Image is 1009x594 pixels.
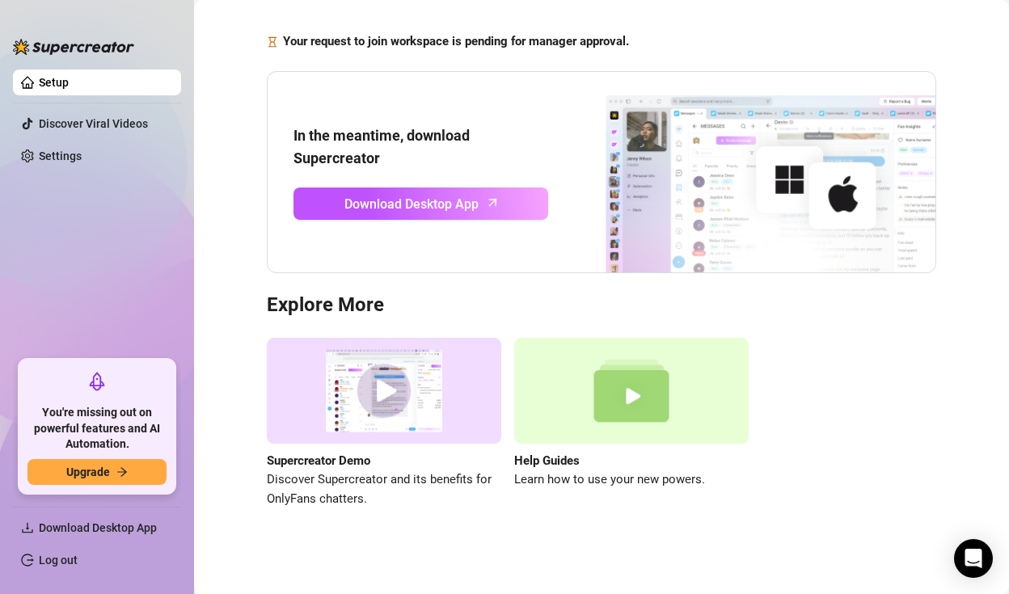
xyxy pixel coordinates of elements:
[13,39,134,55] img: logo-BBDzfeDw.svg
[514,453,580,468] strong: Help Guides
[116,466,128,478] span: arrow-right
[39,117,148,130] a: Discover Viral Videos
[267,453,370,468] strong: Supercreator Demo
[514,338,749,508] a: Help GuidesLearn how to use your new powers.
[267,338,501,508] a: Supercreator DemoDiscover Supercreator and its benefits for OnlyFans chatters.
[293,187,548,220] a: Download Desktop Apparrow-up
[267,293,936,318] h3: Explore More
[548,72,935,273] img: download app
[514,338,749,444] img: help guides
[267,32,278,52] span: hourglass
[344,194,479,214] span: Download Desktop App
[27,459,167,485] button: Upgradearrow-right
[954,539,993,578] div: Open Intercom Messenger
[267,338,501,444] img: supercreator demo
[87,372,107,391] span: rocket
[66,466,110,478] span: Upgrade
[39,521,157,534] span: Download Desktop App
[267,470,501,508] span: Discover Supercreator and its benefits for OnlyFans chatters.
[39,150,82,162] a: Settings
[514,470,749,490] span: Learn how to use your new powers.
[21,521,34,534] span: download
[293,127,470,166] strong: In the meantime, download Supercreator
[483,193,502,212] span: arrow-up
[283,34,629,48] strong: Your request to join workspace is pending for manager approval.
[27,405,167,453] span: You're missing out on powerful features and AI Automation.
[39,76,69,89] a: Setup
[39,554,78,567] a: Log out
